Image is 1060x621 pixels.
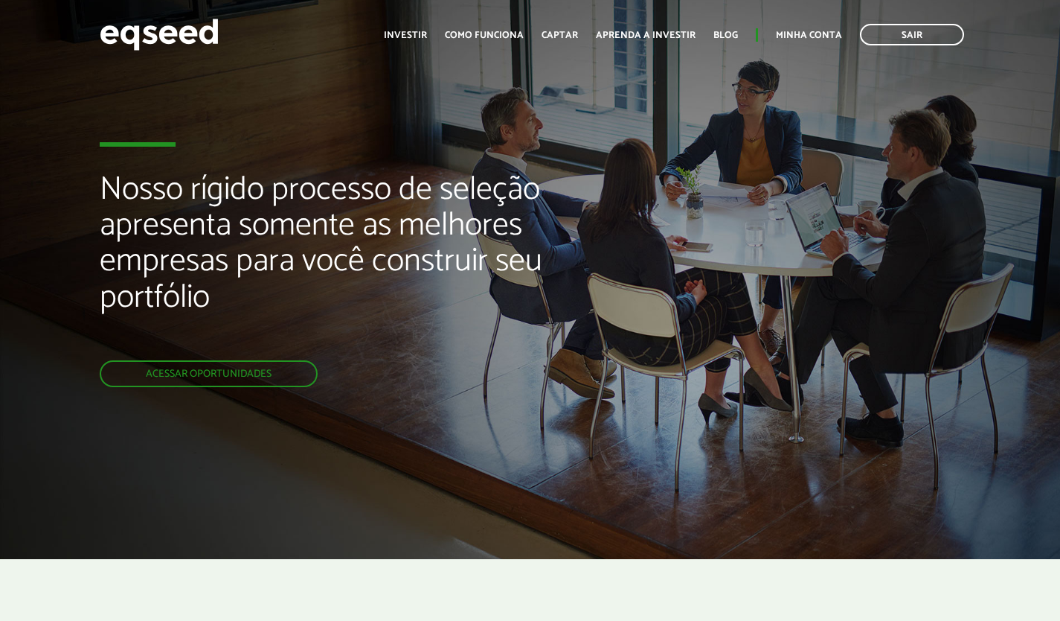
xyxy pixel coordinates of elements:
a: Investir [384,31,427,40]
a: Como funciona [445,31,524,40]
img: EqSeed [100,15,219,54]
h2: Nosso rígido processo de seleção apresenta somente as melhores empresas para você construir seu p... [100,172,608,361]
a: Acessar oportunidades [100,360,318,387]
a: Sair [860,24,964,45]
a: Blog [713,31,738,40]
a: Captar [542,31,578,40]
a: Aprenda a investir [596,31,696,40]
a: Minha conta [776,31,842,40]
